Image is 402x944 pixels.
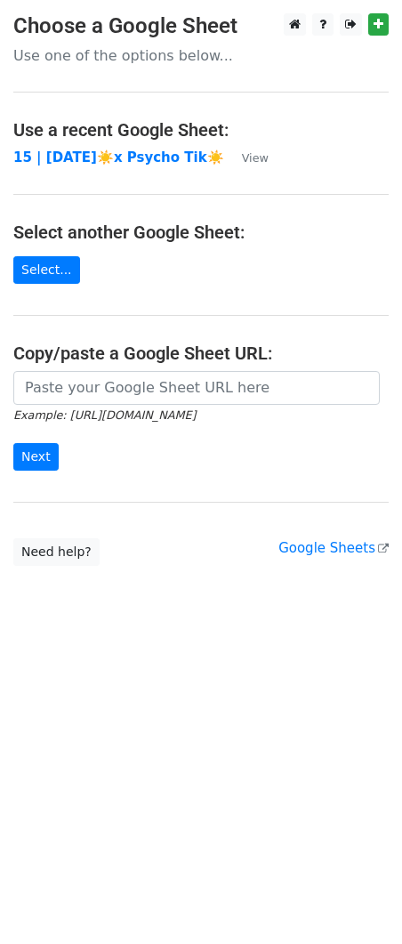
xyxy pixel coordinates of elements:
[13,538,100,566] a: Need help?
[13,119,389,141] h4: Use a recent Google Sheet:
[13,408,196,422] small: Example: [URL][DOMAIN_NAME]
[13,149,224,165] a: 15 | [DATE]☀️x Psycho Tik☀️
[13,443,59,471] input: Next
[242,151,269,165] small: View
[224,149,269,165] a: View
[13,13,389,39] h3: Choose a Google Sheet
[278,540,389,556] a: Google Sheets
[13,343,389,364] h4: Copy/paste a Google Sheet URL:
[13,256,80,284] a: Select...
[13,46,389,65] p: Use one of the options below...
[13,371,380,405] input: Paste your Google Sheet URL here
[13,222,389,243] h4: Select another Google Sheet:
